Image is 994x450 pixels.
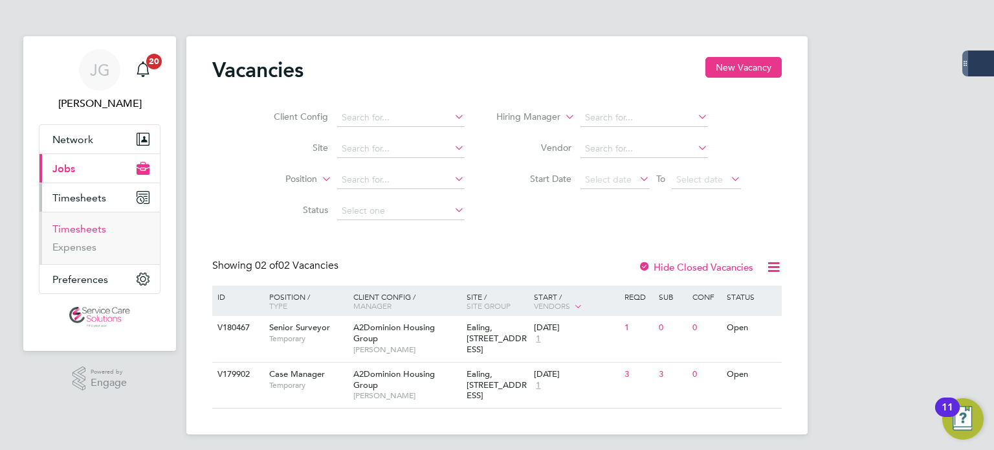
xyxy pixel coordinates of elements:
span: Select date [676,174,723,185]
a: JG[PERSON_NAME] [39,49,160,111]
span: Ealing, [STREET_ADDRESS] [467,368,527,401]
span: 1 [534,333,542,344]
label: Start Date [497,173,571,185]
input: Select one [337,202,465,220]
div: Start / [531,286,621,318]
span: James Glover [39,96,160,111]
button: Preferences [39,265,160,293]
span: A2Dominion Housing Group [353,322,435,344]
span: Manager [353,300,392,311]
div: Client Config / [350,286,463,317]
input: Search for... [580,109,708,127]
input: Search for... [337,109,465,127]
label: Position [243,173,317,186]
input: Search for... [337,171,465,189]
span: Vendors [534,300,570,311]
label: Vendor [497,142,571,153]
div: Showing [212,259,341,273]
a: Timesheets [52,223,106,235]
span: [PERSON_NAME] [353,390,460,401]
span: To [652,170,669,187]
a: Powered byEngage [72,366,127,391]
a: Expenses [52,241,96,253]
span: Type [269,300,287,311]
span: [PERSON_NAME] [353,344,460,355]
label: Hide Closed Vacancies [638,261,753,273]
div: Status [723,286,780,308]
div: Open [723,316,780,340]
div: [DATE] [534,369,618,380]
div: 3 [621,363,655,387]
span: Network [52,133,93,146]
div: Conf [689,286,723,308]
input: Search for... [337,140,465,158]
span: Senior Surveyor [269,322,330,333]
label: Client Config [254,111,328,122]
div: 0 [689,363,723,387]
div: 3 [656,363,689,387]
div: 0 [689,316,723,340]
span: 1 [534,380,542,391]
div: 1 [621,316,655,340]
span: JG [90,62,110,78]
span: Case Manager [269,368,325,379]
h2: Vacancies [212,57,304,83]
input: Search for... [580,140,708,158]
a: Go to home page [39,307,160,328]
span: 02 Vacancies [255,259,338,272]
div: Reqd [621,286,655,308]
div: V179902 [214,363,260,387]
nav: Main navigation [23,36,176,351]
button: Open Resource Center, 11 new notifications [942,398,984,440]
a: 20 [130,49,156,91]
span: Powered by [91,366,127,377]
div: Site / [463,286,531,317]
span: 02 of [255,259,278,272]
div: 0 [656,316,689,340]
span: 20 [146,54,162,69]
div: Position / [260,286,350,317]
div: Sub [656,286,689,308]
span: Temporary [269,380,347,390]
span: Temporary [269,333,347,344]
div: 11 [942,407,953,424]
img: servicecare-logo-retina.png [69,307,130,328]
span: Site Group [467,300,511,311]
div: V180467 [214,316,260,340]
button: Timesheets [39,183,160,212]
span: Ealing, [STREET_ADDRESS] [467,322,527,355]
label: Status [254,204,328,216]
div: [DATE] [534,322,618,333]
div: ID [214,286,260,308]
label: Hiring Manager [486,111,560,124]
span: A2Dominion Housing Group [353,368,435,390]
div: Open [723,363,780,387]
label: Site [254,142,328,153]
span: Jobs [52,163,75,175]
button: Network [39,125,160,153]
div: Timesheets [39,212,160,264]
span: Timesheets [52,192,106,204]
span: Engage [91,377,127,388]
span: Preferences [52,273,108,286]
button: New Vacancy [705,57,782,78]
span: Select date [585,174,632,185]
button: Jobs [39,154,160,183]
